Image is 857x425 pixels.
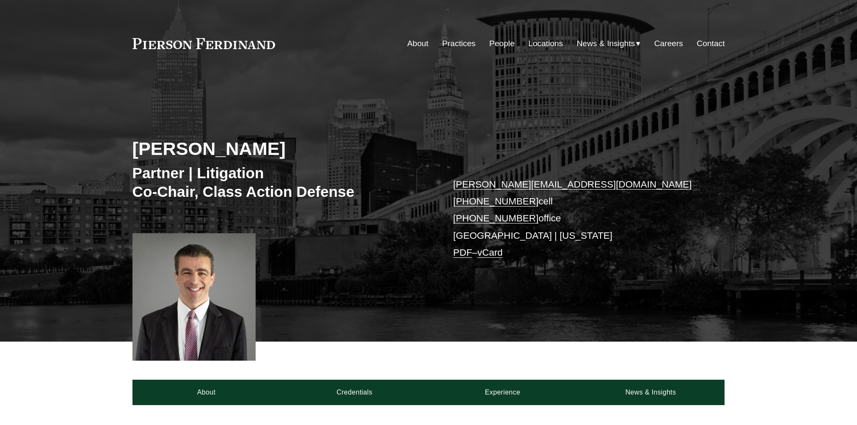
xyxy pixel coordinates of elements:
a: About [407,36,428,52]
a: News & Insights [576,380,725,405]
p: cell office [GEOGRAPHIC_DATA] | [US_STATE] – [453,176,700,262]
a: Locations [528,36,563,52]
h2: [PERSON_NAME] [132,138,429,160]
a: Careers [654,36,683,52]
a: [PHONE_NUMBER] [453,196,539,207]
h3: Partner | Litigation Co-Chair, Class Action Defense [132,164,429,201]
a: Contact [697,36,725,52]
a: Credentials [281,380,429,405]
a: People [489,36,515,52]
a: PDF [453,247,472,258]
a: folder dropdown [577,36,641,52]
a: Practices [442,36,476,52]
span: News & Insights [577,36,635,51]
a: vCard [477,247,503,258]
a: Experience [429,380,577,405]
a: About [132,380,281,405]
a: [PERSON_NAME][EMAIL_ADDRESS][DOMAIN_NAME] [453,179,692,190]
a: [PHONE_NUMBER] [453,213,539,224]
